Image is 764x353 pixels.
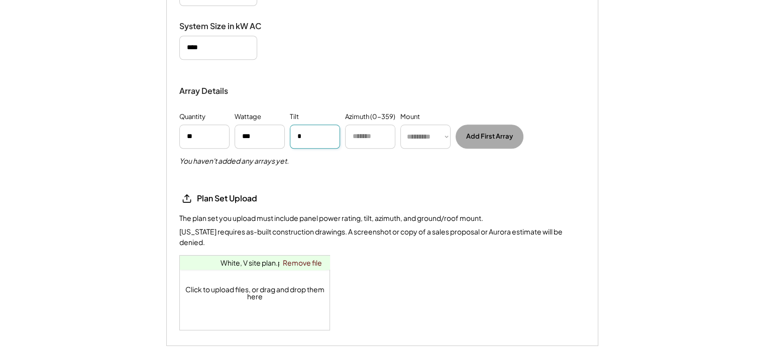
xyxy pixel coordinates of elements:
button: Add First Array [456,125,523,149]
div: Plan Set Upload [197,193,297,204]
div: The plan set you upload must include panel power rating, tilt, azimuth, and ground/roof mount. [179,213,483,223]
div: Azimuth (0-359) [345,112,395,122]
div: Click to upload files, or drag and drop them here [180,256,331,330]
a: Remove file [279,256,325,270]
div: Array Details [179,85,230,97]
div: [US_STATE] requires as-built construction drawings. A screenshot or copy of a sales proposal or A... [179,226,585,248]
div: Mount [400,112,420,122]
div: Wattage [235,112,261,122]
div: Quantity [179,112,205,122]
h5: You haven't added any arrays yet. [179,156,289,166]
div: System Size in kW AC [179,21,280,32]
div: Tilt [290,112,299,122]
a: White, V site plan.pdf [221,258,290,267]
